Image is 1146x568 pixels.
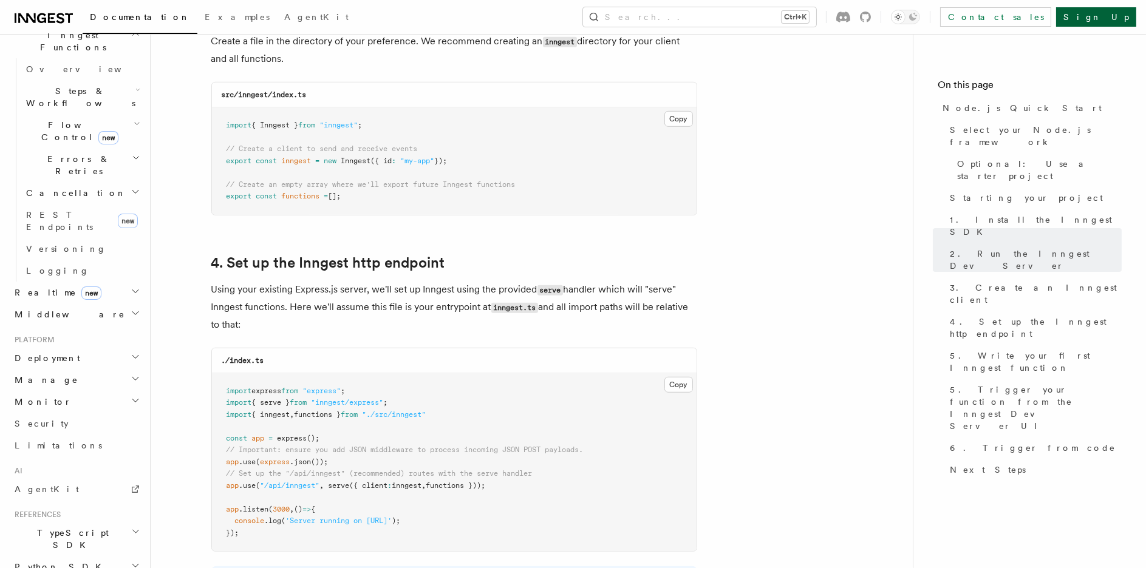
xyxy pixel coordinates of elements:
a: AgentKit [277,4,356,33]
span: import [227,121,252,129]
span: { [312,505,316,513]
a: Node.js Quick Start [938,97,1122,119]
span: express [252,387,282,395]
span: ()); [312,458,329,466]
span: Inngest [341,157,371,165]
a: Select your Node.js framework [945,119,1122,153]
span: "inngest/express" [312,398,384,407]
span: import [227,398,252,407]
span: }); [435,157,448,165]
a: 3. Create an Inngest client [945,277,1122,311]
span: ({ client [350,481,388,490]
code: src/inngest/index.ts [222,90,307,99]
span: Security [15,419,69,428]
span: , [320,481,324,490]
span: 5. Write your first Inngest function [950,350,1122,374]
a: Optional: Use a starter project [952,153,1122,187]
span: functions })); [426,481,486,490]
span: Limitations [15,441,102,450]
span: // Create an empty array where we'll export future Inngest functions [227,180,516,189]
span: () [295,505,303,513]
a: 4. Set up the Inngest http endpoint [945,311,1122,345]
span: : [388,481,392,490]
span: TypeScript SDK [10,527,131,551]
span: new [98,131,118,144]
span: "express" [303,387,341,395]
span: from [282,387,299,395]
span: Inngest Functions [10,29,131,53]
button: TypeScript SDK [10,522,143,556]
a: 5. Trigger your function from the Inngest Dev Server UI [945,379,1122,437]
span: from [341,410,358,419]
div: Inngest Functions [10,58,143,282]
a: Versioning [21,238,143,260]
a: Logging [21,260,143,282]
a: 2. Run the Inngest Dev Server [945,243,1122,277]
button: Toggle dark mode [891,10,920,24]
a: Contact sales [940,7,1051,27]
span: { serve } [252,398,290,407]
span: Realtime [10,286,101,299]
span: References [10,510,61,519]
span: new [81,286,101,300]
span: ; [341,387,346,395]
span: Platform [10,335,55,345]
span: ( [282,516,286,525]
span: const [256,192,278,200]
span: "/api/inngest" [261,481,320,490]
button: Flow Controlnew [21,114,143,148]
span: functions } [295,410,341,419]
span: 3000 [273,505,290,513]
span: .use [239,458,256,466]
code: inngest [543,37,577,47]
span: 5. Trigger your function from the Inngest Dev Server UI [950,384,1122,432]
p: Create a file in the directory of your preference. We recommend creating an directory for your cl... [211,33,697,67]
span: app [227,458,239,466]
span: []; [329,192,341,200]
kbd: Ctrl+K [782,11,809,23]
button: Cancellation [21,182,143,204]
span: const [227,434,248,442]
span: Manage [10,374,78,386]
span: // Set up the "/api/inngest" (recommended) routes with the serve handler [227,469,533,478]
span: REST Endpoints [26,210,93,232]
span: 6. Trigger from code [950,442,1116,454]
span: = [316,157,320,165]
span: express [278,434,307,442]
span: "./src/inngest" [363,410,426,419]
span: Starting your project [950,192,1103,204]
button: Errors & Retries [21,148,143,182]
button: Deployment [10,347,143,369]
a: Documentation [83,4,197,34]
span: new [324,157,337,165]
span: // Create a client to send and receive events [227,144,418,153]
span: .json [290,458,312,466]
span: export [227,157,252,165]
a: 5. Write your first Inngest function [945,345,1122,379]
span: Deployment [10,352,80,364]
span: functions [282,192,320,200]
button: Inngest Functions [10,24,143,58]
span: Cancellation [21,187,126,199]
span: import [227,387,252,395]
button: Realtimenew [10,282,143,303]
a: 1. Install the Inngest SDK [945,209,1122,243]
span: ( [256,481,261,490]
span: }); [227,529,239,537]
span: serve [329,481,350,490]
span: Next Steps [950,464,1026,476]
span: Examples [205,12,270,22]
h4: On this page [938,78,1122,97]
span: express [261,458,290,466]
span: , [422,481,426,490]
a: 6. Trigger from code [945,437,1122,459]
a: Sign Up [1056,7,1136,27]
span: { Inngest } [252,121,299,129]
span: ( [256,458,261,466]
button: Copy [664,111,693,127]
span: = [324,192,329,200]
span: ); [392,516,401,525]
span: Select your Node.js framework [950,124,1122,148]
button: Steps & Workflows [21,80,143,114]
span: : [392,157,397,165]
